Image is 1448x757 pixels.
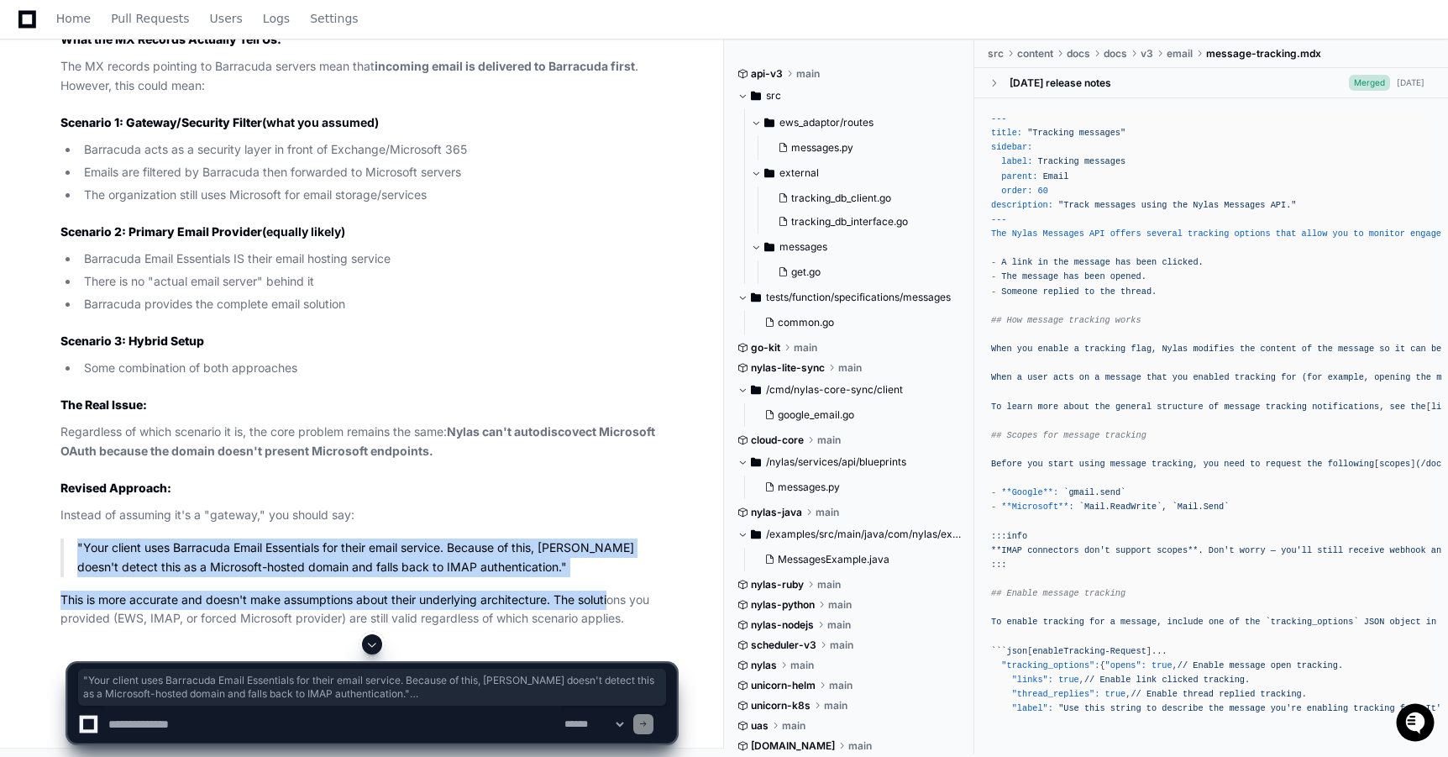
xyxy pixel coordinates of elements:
span: Settings [310,13,358,24]
span: Nylas [1162,344,1188,354]
span: tracking [1266,402,1307,412]
span: been [1136,257,1157,267]
span: common.go [778,316,834,329]
span: ews_adaptor/routes [779,116,874,129]
span: nylas-nodejs [751,618,814,632]
span: cloud-core [751,434,804,447]
span: messages [1084,156,1125,166]
button: MessagesExample.java [758,548,952,571]
p: Regardless of which scenario it is, the core problem remains the same: [60,423,676,461]
button: tracking_db_interface.go [771,210,952,234]
span: to [1084,287,1094,297]
span: the [1053,257,1068,267]
img: 1736555170064-99ba0984-63c1-480f-8ee9-699278ef63ed [17,125,47,155]
span: main [816,506,839,519]
span: be [1431,344,1441,354]
strong: Scenario 1: Gateway/Security Filter [60,115,262,129]
span: When [991,344,1012,354]
iframe: Open customer support [1394,702,1440,747]
span: the [1415,372,1430,382]
button: tracking_db_client.go [771,187,952,210]
li: Barracuda Email Essentials IS their email hosting service [79,250,676,269]
strong: The Real Issue: [60,397,147,412]
button: messages [751,234,962,260]
span: main [838,361,862,375]
span: opened. [1110,271,1146,281]
span: src [988,47,1004,60]
span: structure [1157,402,1203,412]
span: enabled [1193,372,1229,382]
button: google_email.go [758,403,952,427]
span: you [1027,459,1042,469]
span: been [1084,271,1105,281]
span: 60 [1037,186,1047,196]
div: We're offline, we'll be back soon [57,142,219,155]
span: tracking_db_client.go [791,192,891,205]
span: clicked. [1162,257,1203,267]
span: start [1048,459,1074,469]
li: Barracuda acts as a security layer in front of Exchange/Microsoft 365 [79,140,676,160]
p: Instead of assuming it's a "gateway," you should say: [60,506,676,525]
span: has [1063,271,1078,281]
span: parent: [1001,171,1037,181]
span: Pull Requests [111,13,189,24]
span: /cmd/nylas-core-sync/client [766,383,903,397]
p: The MX records pointing to Barracuda servers mean that . However, this could mean: [60,57,676,96]
span: tracking_db_interface.go [791,215,908,229]
span: the [1094,402,1110,412]
span: you'll [1281,545,1312,555]
span: connectors [1027,545,1079,555]
span: A [1001,257,1006,267]
span: link [1012,257,1033,267]
span: worry [1240,545,1266,555]
span: email [1167,47,1193,60]
span: following [1328,459,1374,469]
span: a [1094,372,1099,382]
span: The [1001,271,1016,281]
span: it [1395,344,1405,354]
span: thread. [1120,287,1157,297]
span: content [1261,344,1297,354]
span: scopes [1379,459,1410,469]
span: - [991,257,996,267]
span: for [1281,372,1296,382]
span: need [1224,459,1245,469]
span: of [1230,617,1240,627]
span: src [766,89,781,103]
span: To [991,617,1001,627]
span: replied [1043,287,1079,297]
svg: Directory [764,113,774,133]
span: messages [779,240,827,254]
button: Start new chat [286,130,306,150]
span: messages.py [791,141,853,155]
span: tracking [1043,617,1084,627]
svg: Directory [751,380,761,400]
span: - [991,287,996,297]
span: tracking, [1152,459,1198,469]
span: so [1379,344,1389,354]
span: messages.py [778,481,840,494]
span: Someone [1001,287,1037,297]
svg: Directory [764,237,774,257]
strong: Scenario 2: Primary Email Provider [60,224,262,239]
span: - [991,502,996,512]
li: There is no "actual email server" behind it [79,272,676,292]
span: notifications, [1312,402,1384,412]
span: v3 [1141,47,1153,60]
span: using [1079,459,1105,469]
span: docs [1104,47,1127,60]
span: "Tracking messages" [1027,128,1125,138]
span: support [1115,545,1152,555]
button: /cmd/nylas-core-sync/client [737,376,962,403]
span: you [1204,459,1219,469]
span: to [1250,459,1260,469]
span: for [1089,617,1104,627]
span: on [1079,372,1089,382]
span: the [1410,402,1425,412]
span: Pylon [167,176,203,189]
span: JSON [1364,617,1385,627]
span: nylas-ruby [751,578,804,591]
span: docs [1067,47,1090,60]
button: common.go [758,311,952,334]
span: Don't [1209,545,1235,555]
